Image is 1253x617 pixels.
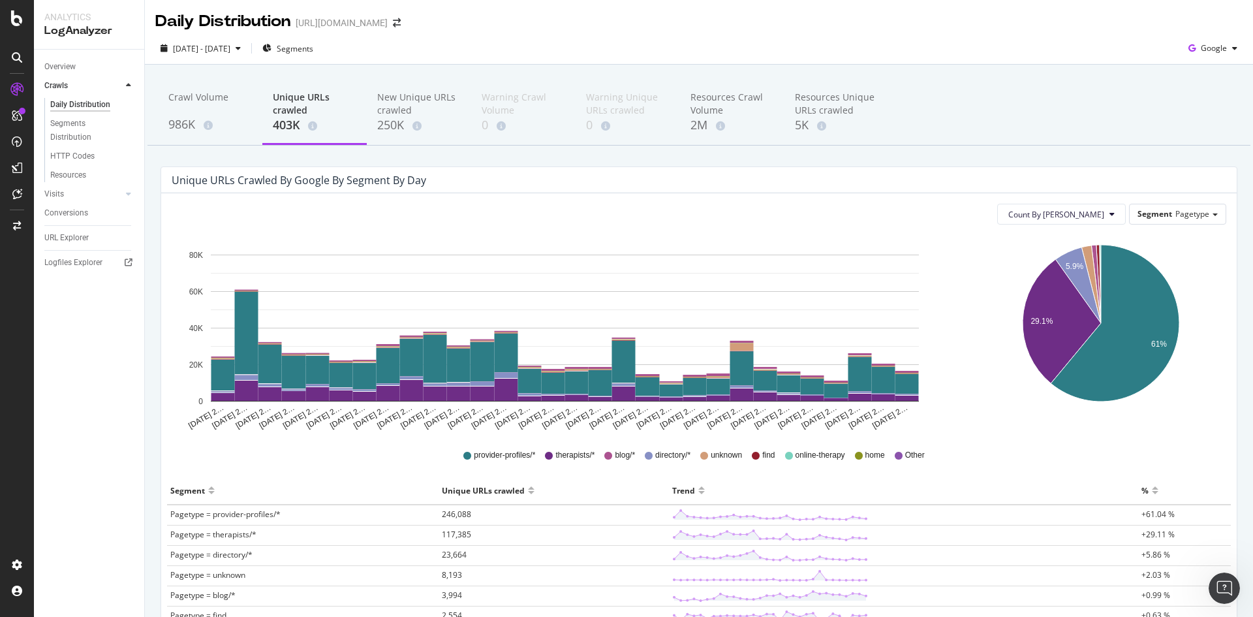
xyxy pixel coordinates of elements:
img: Profile image for Meghan [37,7,58,28]
div: A chart. [172,235,958,431]
a: Crawls [44,79,122,93]
text: 5.9% [1065,262,1083,271]
span: Segments [277,43,313,54]
span: Pagetype [1175,208,1209,219]
button: Google [1183,38,1243,59]
h1: [PERSON_NAME] [63,7,148,16]
div: Conversions [44,206,88,220]
div: Will says… [10,30,251,107]
div: New Unique URLs crawled [377,91,461,117]
div: Segments Distribution [50,117,123,144]
div: 250K [377,117,461,134]
span: Google [1201,42,1227,54]
div: Crawls [44,79,68,93]
div: 2M [690,117,774,134]
text: 40K [189,324,203,333]
div: Overview [44,60,76,74]
div: Daily Distribution [155,10,290,33]
div: Analytics [44,10,134,24]
button: go back [8,5,33,30]
span: +0.99 % [1141,590,1170,601]
div: Resources Crawl Volume [690,91,774,117]
span: therapists/* [555,450,595,461]
div: Meghan says… [10,107,251,300]
span: Count By Day [1008,209,1104,220]
text: 61% [1151,340,1167,349]
button: Segments [257,38,318,59]
div: Logfiles Explorer [44,256,102,270]
div: Resources Unique URLs crawled [795,91,878,117]
text: 80K [189,251,203,260]
button: Send a message… [224,422,245,443]
a: Resources [50,168,135,182]
button: Start recording [83,428,93,438]
span: blog/* [615,450,635,461]
a: Logfiles Explorer [44,256,135,270]
span: +2.03 % [1141,569,1170,580]
textarea: Message… [11,400,250,422]
div: LogAnalyzer [44,24,134,39]
span: +29.11 % [1141,529,1175,540]
a: Daily Distribution [50,98,135,112]
div: Segment [170,480,205,501]
div: Hi [PERSON_NAME], following up with another possible solution as we wait to hear back from engine... [10,317,214,499]
span: Segment [1137,208,1172,219]
p: Active [63,16,89,29]
button: Count By [PERSON_NAME] [997,204,1126,225]
span: Pagetype = therapists/* [170,529,256,540]
a: Conversions [44,206,135,220]
div: Hi Will, we've submitted a ticket to our engineering team to investigate the drastic decline in c... [21,115,204,281]
div: [DATE] [10,300,251,317]
button: Upload attachment [20,428,31,438]
span: Pagetype = directory/* [170,549,253,560]
a: Overview [44,60,135,74]
div: arrow-right-arrow-left [393,18,401,27]
text: 0 [198,397,203,406]
span: Pagetype = unknown [170,569,245,580]
a: HTTP Codes [50,150,135,163]
div: Unique URLs crawled [442,480,525,501]
button: Home [204,5,229,30]
span: 246,088 [442,509,471,520]
div: Daily Distribution [50,98,110,112]
span: directory/* [655,450,690,461]
div: Meghan says… [10,317,251,528]
div: Warning Unique URLs crawled [586,91,670,117]
a: URL Explorer [44,231,135,245]
span: Other [905,450,925,461]
div: Hi [PERSON_NAME], let me know if you find anything else. I tried running another crawl, still hit... [47,30,251,97]
div: HTTP Codes [50,150,95,163]
text: 20K [189,360,203,370]
span: find [762,450,775,461]
div: Unique URLs crawled by google by Segment by Day [172,174,426,187]
div: Crawl Volume [168,91,252,116]
span: +61.04 % [1141,509,1175,520]
button: Emoji picker [41,428,52,438]
div: 5K [795,117,878,134]
div: URL Explorer [44,231,89,245]
span: unknown [711,450,742,461]
button: [DATE] - [DATE] [155,38,246,59]
span: 117,385 [442,529,471,540]
div: 0 [482,117,565,134]
div: Resources [50,168,86,182]
text: 29.1% [1030,317,1053,326]
div: 403K [273,117,356,134]
span: [DATE] - [DATE] [173,43,230,54]
span: +5.86 % [1141,549,1170,560]
div: 0 [586,117,670,134]
a: Visits [44,187,122,201]
div: Trend [672,480,695,501]
text: 60K [189,287,203,296]
div: Close [229,5,253,29]
span: Pagetype = provider-profiles/* [170,509,281,520]
div: 986K [168,116,252,133]
div: Hi [PERSON_NAME], following up with another possible solution as we wait to hear back from engine... [21,325,204,492]
div: Hi Will, we've submitted a ticket to our engineering team to investigate the drastic decline in c... [10,107,214,289]
div: [URL][DOMAIN_NAME] [296,16,388,29]
svg: A chart. [978,235,1224,431]
span: 23,664 [442,549,467,560]
span: home [865,450,885,461]
button: Gif picker [62,428,72,438]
